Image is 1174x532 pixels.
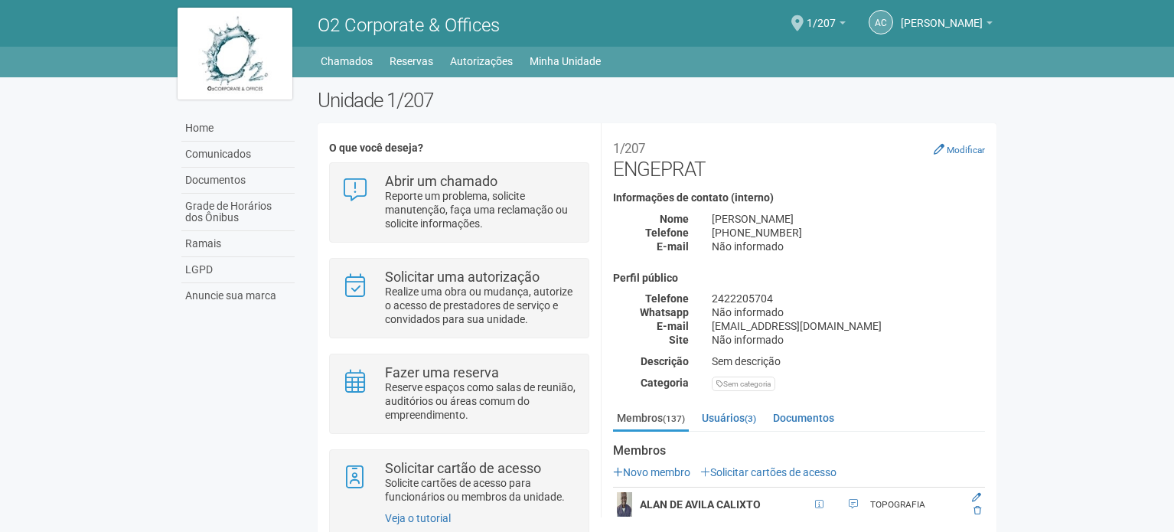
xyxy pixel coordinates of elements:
[341,366,576,422] a: Fazer uma reserva Reserve espaços como salas de reunião, auditórios ou áreas comum do empreendime...
[669,334,689,346] strong: Site
[181,194,295,231] a: Grade de Horários dos Ônibus
[617,492,632,517] img: user.png
[645,292,689,305] strong: Telefone
[181,283,295,308] a: Anuncie sua marca
[657,240,689,253] strong: E-mail
[181,116,295,142] a: Home
[385,269,540,285] strong: Solicitar uma autorização
[450,51,513,72] a: Autorizações
[640,498,761,511] strong: ALAN DE AVILA CALIXTO
[385,512,451,524] a: Veja o tutorial
[613,466,690,478] a: Novo membro
[645,227,689,239] strong: Telefone
[530,51,601,72] a: Minha Unidade
[385,380,577,422] p: Reserve espaços como salas de reunião, auditórios ou áreas comum do empreendimento.
[390,51,433,72] a: Reservas
[901,19,993,31] a: [PERSON_NAME]
[613,135,985,181] h2: ENGEPRAT
[700,333,996,347] div: Não informado
[745,413,756,424] small: (3)
[613,406,689,432] a: Membros(137)
[972,492,981,503] a: Editar membro
[657,320,689,332] strong: E-mail
[318,15,500,36] span: O2 Corporate & Offices
[613,192,985,204] h4: Informações de contato (interno)
[947,145,985,155] small: Modificar
[613,273,985,284] h4: Perfil público
[700,319,996,333] div: [EMAIL_ADDRESS][DOMAIN_NAME]
[641,377,689,389] strong: Categoria
[698,406,760,429] a: Usuários(3)
[700,240,996,253] div: Não informado
[700,292,996,305] div: 2422205704
[385,189,577,230] p: Reporte um problema, solicite manutenção, faça uma reclamação ou solicite informações.
[700,212,996,226] div: [PERSON_NAME]
[869,10,893,34] a: AC
[385,285,577,326] p: Realize uma obra ou mudança, autorize o acesso de prestadores de serviço e convidados para sua un...
[769,406,838,429] a: Documentos
[181,231,295,257] a: Ramais
[660,213,689,225] strong: Nome
[329,142,589,154] h4: O que você deseja?
[844,496,859,513] span: TOPOGRAFO
[181,142,295,168] a: Comunicados
[807,19,846,31] a: 1/207
[700,305,996,319] div: Não informado
[341,270,576,326] a: Solicitar uma autorização Realize uma obra ou mudança, autorize o acesso de prestadores de serviç...
[321,51,373,72] a: Chamados
[973,505,981,516] a: Excluir membro
[810,496,828,513] span: CPF 092.383.497-46
[700,226,996,240] div: [PHONE_NUMBER]
[901,2,983,29] span: Andréa Cunha
[385,364,499,380] strong: Fazer uma reserva
[385,476,577,504] p: Solicite cartões de acesso para funcionários ou membros da unidade.
[712,377,775,391] div: Sem categoria
[807,2,836,29] span: 1/207
[700,466,836,478] a: Solicitar cartões de acesso
[341,175,576,230] a: Abrir um chamado Reporte um problema, solicite manutenção, faça uma reclamação ou solicite inform...
[385,173,497,189] strong: Abrir um chamado
[181,257,295,283] a: LGPD
[178,8,292,100] img: logo.jpg
[640,306,689,318] strong: Whatsapp
[700,354,996,368] div: Sem descrição
[385,460,541,476] strong: Solicitar cartão de acesso
[613,444,985,458] strong: Membros
[934,143,985,155] a: Modificar
[663,413,685,424] small: (137)
[870,498,964,511] div: TOPOGRAFIA
[613,141,645,156] small: 1/207
[641,355,689,367] strong: Descrição
[341,462,576,504] a: Solicitar cartão de acesso Solicite cartões de acesso para funcionários ou membros da unidade.
[318,89,996,112] h2: Unidade 1/207
[181,168,295,194] a: Documentos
